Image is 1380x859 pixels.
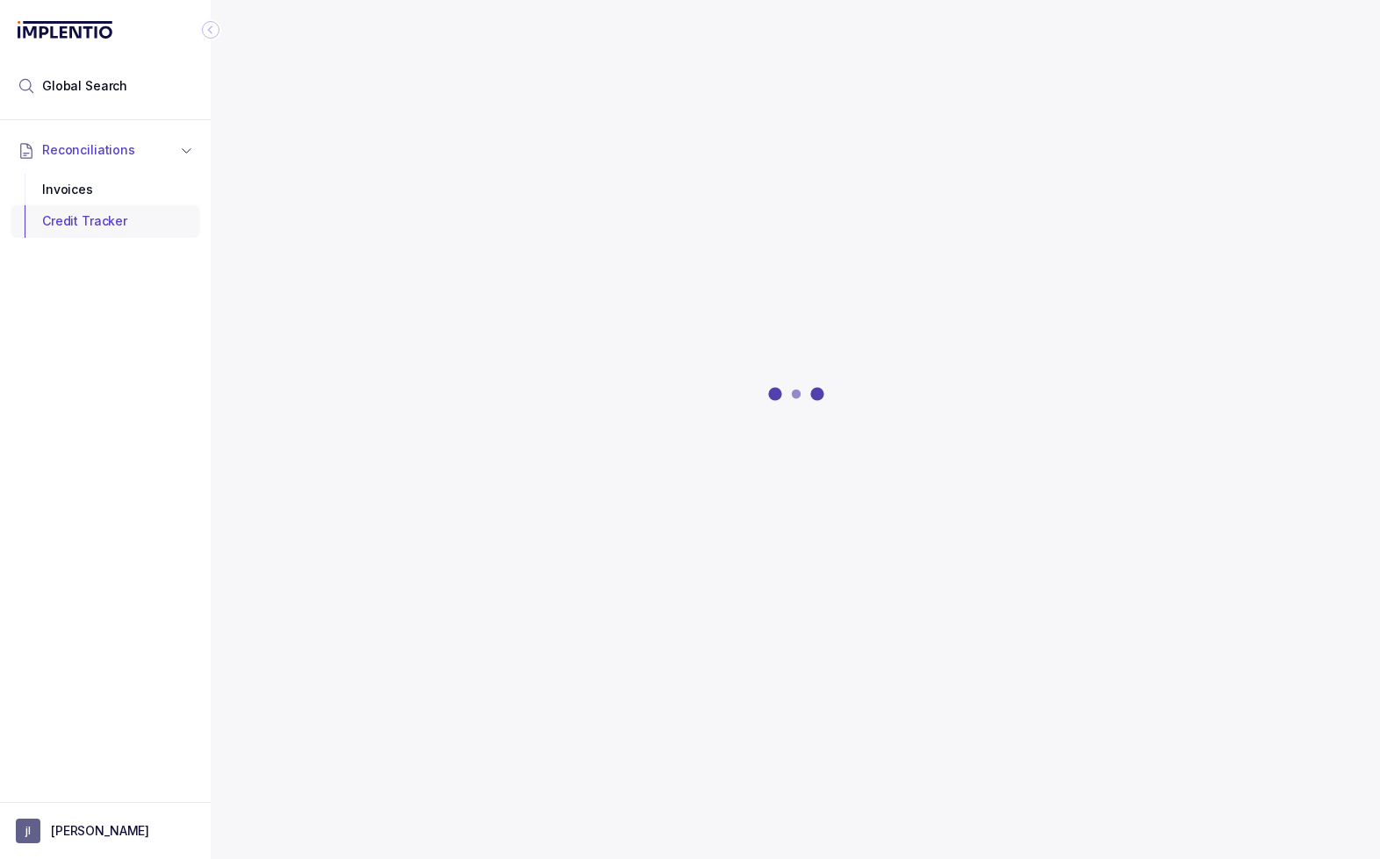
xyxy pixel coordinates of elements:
div: Credit Tracker [25,205,186,237]
div: Invoices [25,174,186,205]
span: Global Search [42,77,127,95]
span: User initials [16,819,40,843]
div: Reconciliations [11,170,200,241]
span: Reconciliations [42,141,135,159]
p: [PERSON_NAME] [51,822,149,840]
div: Collapse Icon [200,19,221,40]
button: Reconciliations [11,131,200,169]
button: User initials[PERSON_NAME] [16,819,195,843]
